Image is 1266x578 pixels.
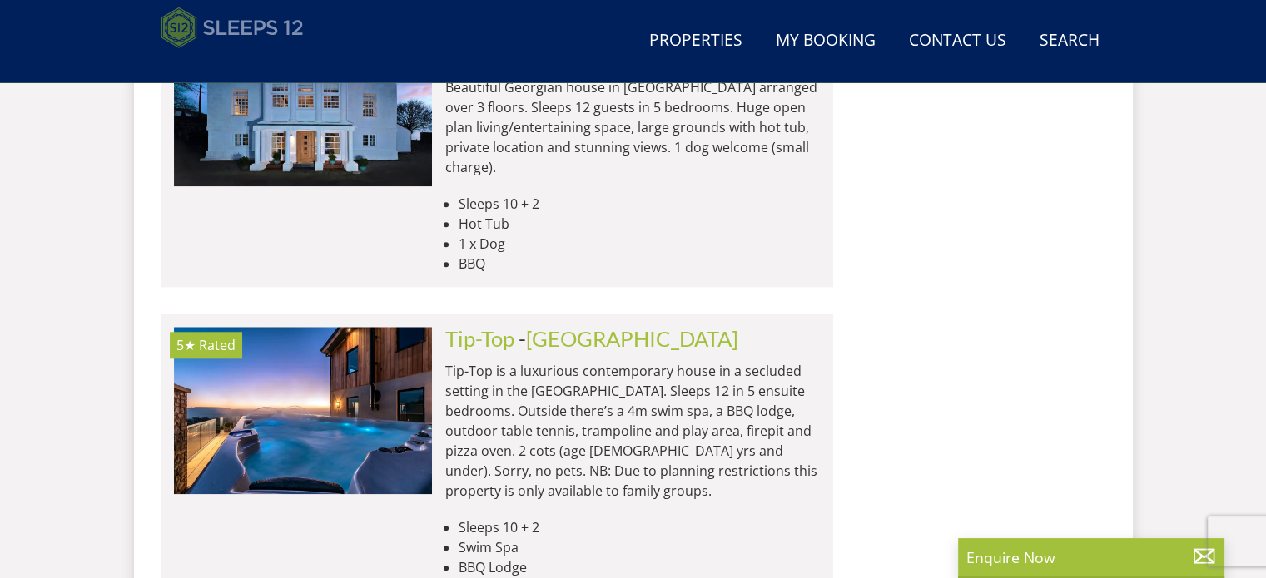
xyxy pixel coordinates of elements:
[459,517,820,537] li: Sleeps 10 + 2
[445,361,820,501] p: Tip-Top is a luxurious contemporary house in a secluded setting in the [GEOGRAPHIC_DATA]. Sleeps ...
[769,22,882,60] a: My Booking
[174,327,432,493] img: tip-top-holiday-home-devon-sleeps-10-hot-tub.original.jpg
[174,20,432,186] a: 4★ Rated
[445,77,820,177] p: Beautiful Georgian house in [GEOGRAPHIC_DATA] arranged over 3 floors. Sleeps 12 guests in 5 bedro...
[459,254,820,274] li: BBQ
[459,234,820,254] li: 1 x Dog
[526,326,738,351] a: [GEOGRAPHIC_DATA]
[161,7,304,48] img: Sleeps 12
[643,22,749,60] a: Properties
[459,537,820,557] li: Swim Spa
[174,20,432,186] img: menagerie-holiday-home-devon-accomodation-sleeps-5.original.jpg
[966,546,1216,568] p: Enquire Now
[459,214,820,234] li: Hot Tub
[176,336,196,354] span: Tip-Top has a 5 star rating under the Quality in Tourism Scheme
[459,194,820,214] li: Sleeps 10 + 2
[174,327,432,493] a: 5★ Rated
[459,557,820,577] li: BBQ Lodge
[1033,22,1106,60] a: Search
[199,336,236,354] span: Rated
[519,326,738,351] span: -
[152,58,327,72] iframe: Customer reviews powered by Trustpilot
[445,326,514,351] a: Tip-Top
[902,22,1013,60] a: Contact Us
